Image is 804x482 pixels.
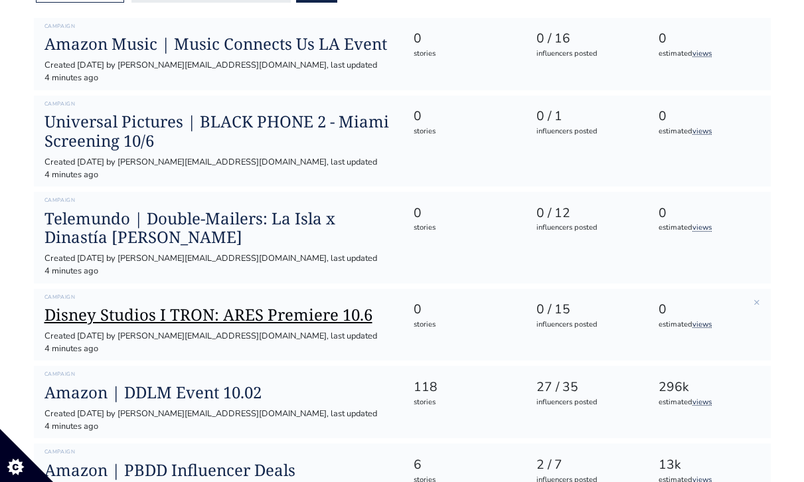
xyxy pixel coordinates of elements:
[536,204,635,223] div: 0 / 12
[659,319,758,331] div: estimated
[659,300,758,319] div: 0
[536,300,635,319] div: 0 / 15
[44,112,392,151] a: Universal Pictures | BLACK PHONE 2 - Miami Screening 10/6
[659,397,758,408] div: estimated
[414,300,513,319] div: 0
[536,126,635,137] div: influencers posted
[536,455,635,475] div: 2 / 7
[659,48,758,60] div: estimated
[414,29,513,48] div: 0
[414,107,513,126] div: 0
[44,156,392,181] div: Created [DATE] by [PERSON_NAME][EMAIL_ADDRESS][DOMAIN_NAME], last updated 4 minutes ago
[414,378,513,397] div: 118
[44,197,392,204] h6: Campaign
[44,35,392,54] a: Amazon Music | Music Connects Us LA Event
[44,330,392,355] div: Created [DATE] by [PERSON_NAME][EMAIL_ADDRESS][DOMAIN_NAME], last updated 4 minutes ago
[536,378,635,397] div: 27 / 35
[692,48,712,58] a: views
[659,29,758,48] div: 0
[44,101,392,108] h6: Campaign
[659,378,758,397] div: 296k
[692,222,712,232] a: views
[659,455,758,475] div: 13k
[414,397,513,408] div: stories
[414,319,513,331] div: stories
[44,59,392,84] div: Created [DATE] by [PERSON_NAME][EMAIL_ADDRESS][DOMAIN_NAME], last updated 4 minutes ago
[44,252,392,278] div: Created [DATE] by [PERSON_NAME][EMAIL_ADDRESS][DOMAIN_NAME], last updated 4 minutes ago
[536,107,635,126] div: 0 / 1
[536,319,635,331] div: influencers posted
[44,23,392,30] h6: Campaign
[44,305,392,325] a: Disney Studios I TRON: ARES Premiere 10.6
[414,222,513,234] div: stories
[44,449,392,455] h6: Campaign
[659,126,758,137] div: estimated
[692,319,712,329] a: views
[44,371,392,378] h6: Campaign
[44,383,392,402] a: Amazon | DDLM Event 10.02
[692,397,712,407] a: views
[414,204,513,223] div: 0
[692,126,712,136] a: views
[536,397,635,408] div: influencers posted
[536,29,635,48] div: 0 / 16
[659,204,758,223] div: 0
[659,107,758,126] div: 0
[44,461,392,480] a: Amazon | PBDD Influencer Deals
[414,48,513,60] div: stories
[44,209,392,248] a: Telemundo | Double-Mailers: La Isla x Dinastía [PERSON_NAME]
[536,48,635,60] div: influencers posted
[414,455,513,475] div: 6
[659,222,758,234] div: estimated
[414,126,513,137] div: stories
[44,408,392,433] div: Created [DATE] by [PERSON_NAME][EMAIL_ADDRESS][DOMAIN_NAME], last updated 4 minutes ago
[536,222,635,234] div: influencers posted
[754,295,760,309] a: ×
[44,294,392,301] h6: Campaign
